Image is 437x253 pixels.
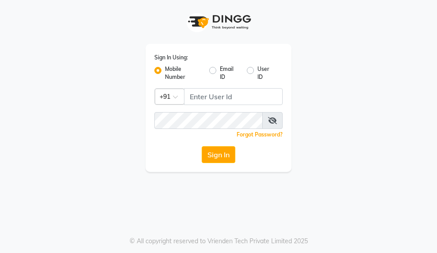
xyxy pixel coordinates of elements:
[257,65,276,81] label: User ID
[183,9,254,35] img: logo1.svg
[184,88,283,105] input: Username
[154,112,263,129] input: Username
[237,131,283,138] a: Forgot Password?
[165,65,202,81] label: Mobile Number
[154,54,188,62] label: Sign In Using:
[220,65,240,81] label: Email ID
[202,146,235,163] button: Sign In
